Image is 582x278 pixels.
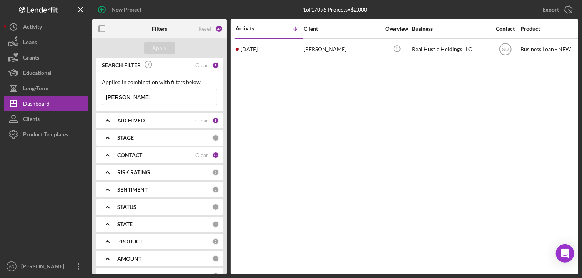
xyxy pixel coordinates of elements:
[144,42,175,54] button: Apply
[153,42,167,54] div: Apply
[212,117,219,124] div: 1
[102,79,217,85] div: Applied in combination with filters below
[198,26,211,32] div: Reset
[23,127,68,144] div: Product Templates
[117,221,133,227] b: STATE
[382,26,411,32] div: Overview
[212,134,219,141] div: 0
[502,47,509,52] text: SO
[23,19,42,36] div: Activity
[152,26,167,32] b: Filters
[4,50,88,65] button: Grants
[303,7,367,13] div: 1 of 17096 Projects • $2,000
[4,19,88,35] button: Activity
[117,256,141,262] b: AMOUNT
[215,25,223,33] div: 47
[23,50,39,67] div: Grants
[92,2,149,17] button: New Project
[102,62,141,68] b: SEARCH FILTER
[212,169,219,176] div: 0
[212,238,219,245] div: 0
[9,265,14,269] text: AR
[4,111,88,127] button: Clients
[236,25,269,31] div: Activity
[19,259,69,276] div: [PERSON_NAME]
[23,81,48,98] div: Long-Term
[195,62,208,68] div: Clear
[241,46,258,52] time: 2025-08-14 17:35
[23,96,50,113] div: Dashboard
[4,65,88,81] button: Educational
[117,169,150,175] b: RISK RATING
[23,65,52,83] div: Educational
[412,26,489,32] div: Business
[542,2,559,17] div: Export
[195,117,208,124] div: Clear
[4,96,88,111] button: Dashboard
[4,259,88,274] button: AR[PERSON_NAME]
[212,221,219,228] div: 0
[23,35,37,52] div: Loans
[212,255,219,262] div: 0
[117,204,136,210] b: STATUS
[117,117,145,124] b: ARCHIVED
[117,238,143,245] b: PRODUCT
[304,26,381,32] div: Client
[117,135,134,141] b: STAGE
[111,2,141,17] div: New Project
[535,2,578,17] button: Export
[491,26,520,32] div: Contact
[117,152,142,158] b: CONTACT
[4,81,88,96] button: Long-Term
[117,187,148,193] b: SENTIMENT
[304,39,381,60] div: [PERSON_NAME]
[212,152,219,159] div: 45
[212,62,219,69] div: 1
[23,111,40,129] div: Clients
[4,35,88,50] button: Loans
[212,186,219,193] div: 0
[4,127,88,142] button: Product Templates
[195,152,208,158] div: Clear
[412,39,489,60] div: Real Hustle Holdings LLC
[556,244,574,263] div: Open Intercom Messenger
[212,204,219,210] div: 0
